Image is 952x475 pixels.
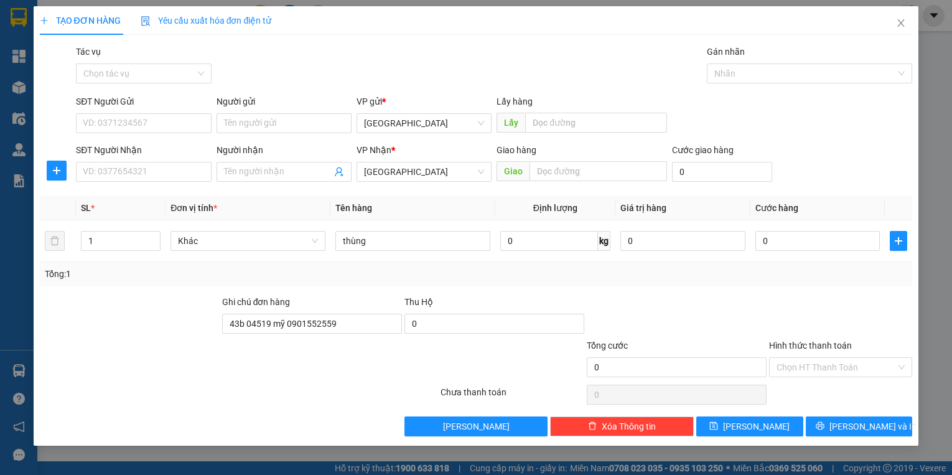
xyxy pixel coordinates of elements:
[806,416,913,436] button: printer[PERSON_NAME] và In
[602,420,656,433] span: Xóa Thông tin
[620,203,666,213] span: Giá trị hàng
[45,231,65,251] button: delete
[47,161,67,181] button: plus
[890,236,907,246] span: plus
[40,16,49,25] span: plus
[222,314,402,334] input: Ghi chú đơn hàng
[141,16,272,26] span: Yêu cầu xuất hóa đơn điện tử
[723,420,790,433] span: [PERSON_NAME]
[217,143,352,157] div: Người nhận
[335,231,490,251] input: VD: Bàn, Ghế
[364,162,484,181] span: Đà Nẵng
[598,231,610,251] span: kg
[587,341,628,350] span: Tổng cước
[884,6,918,41] button: Close
[76,47,101,57] label: Tác vụ
[530,161,667,181] input: Dọc đường
[335,203,372,213] span: Tên hàng
[404,416,548,436] button: [PERSON_NAME]
[769,341,852,350] label: Hình thức thanh toán
[81,203,91,213] span: SL
[334,167,344,177] span: user-add
[443,420,510,433] span: [PERSON_NAME]
[890,231,907,251] button: plus
[588,421,597,431] span: delete
[497,145,536,155] span: Giao hàng
[40,16,121,26] span: TẠO ĐƠN HÀNG
[896,18,906,28] span: close
[755,203,798,213] span: Cước hàng
[76,143,211,157] div: SĐT Người Nhận
[497,113,525,133] span: Lấy
[672,162,772,182] input: Cước giao hàng
[550,416,693,436] button: deleteXóa Thông tin
[357,95,492,108] div: VP gửi
[217,95,352,108] div: Người gửi
[404,297,433,307] span: Thu Hộ
[816,421,824,431] span: printer
[829,420,917,433] span: [PERSON_NAME] và In
[497,96,533,106] span: Lấy hàng
[525,113,667,133] input: Dọc đường
[178,232,318,250] span: Khác
[696,416,803,436] button: save[PERSON_NAME]
[439,385,585,407] div: Chưa thanh toán
[709,421,718,431] span: save
[672,145,734,155] label: Cước giao hàng
[222,297,291,307] label: Ghi chú đơn hàng
[364,114,484,133] span: Bình Định
[357,145,391,155] span: VP Nhận
[76,95,211,108] div: SĐT Người Gửi
[47,166,66,176] span: plus
[533,203,577,213] span: Định lượng
[170,203,217,213] span: Đơn vị tính
[497,161,530,181] span: Giao
[620,231,745,251] input: 0
[45,267,368,281] div: Tổng: 1
[707,47,745,57] label: Gán nhãn
[141,16,151,26] img: icon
